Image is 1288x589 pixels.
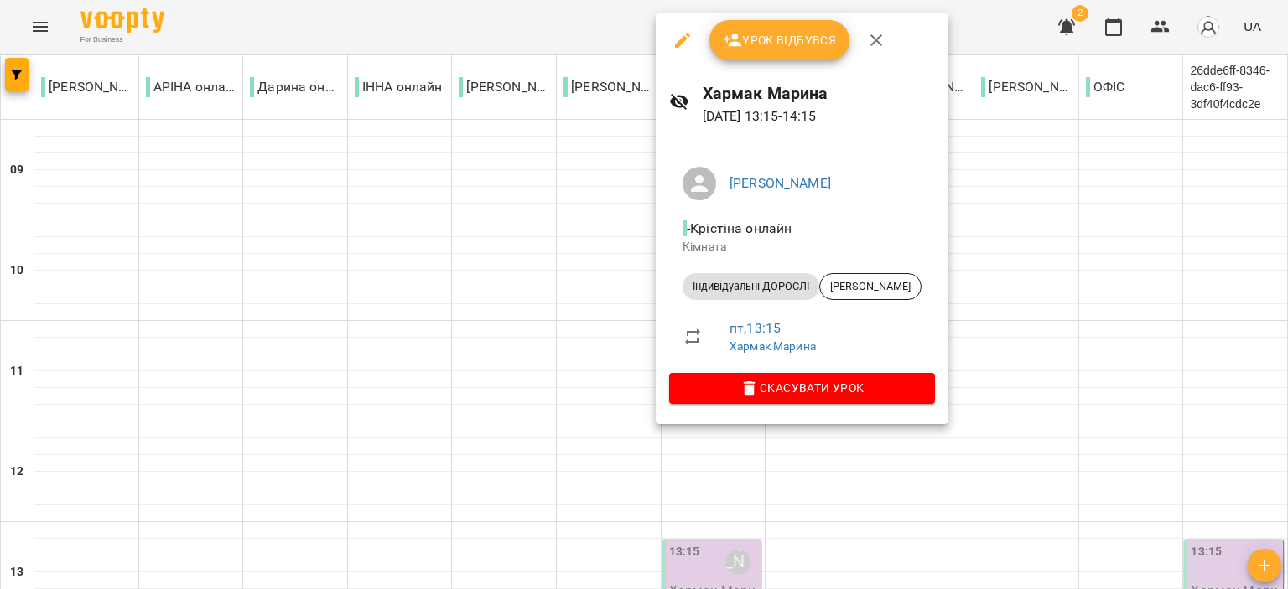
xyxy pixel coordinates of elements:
[683,239,922,256] p: Кімната
[703,106,935,127] p: [DATE] 13:15 - 14:15
[730,339,816,353] a: Хармак Марина
[820,279,921,294] span: [PERSON_NAME]
[683,279,819,294] span: Індивідуальні ДОРОСЛІ
[669,373,935,403] button: Скасувати Урок
[819,273,922,300] div: [PERSON_NAME]
[703,80,935,106] h6: Хармак Марина
[683,220,796,236] span: - Крістіна онлайн
[730,175,831,191] a: [PERSON_NAME]
[723,30,837,50] span: Урок відбувся
[709,20,850,60] button: Урок відбувся
[683,378,922,398] span: Скасувати Урок
[730,320,781,336] a: пт , 13:15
